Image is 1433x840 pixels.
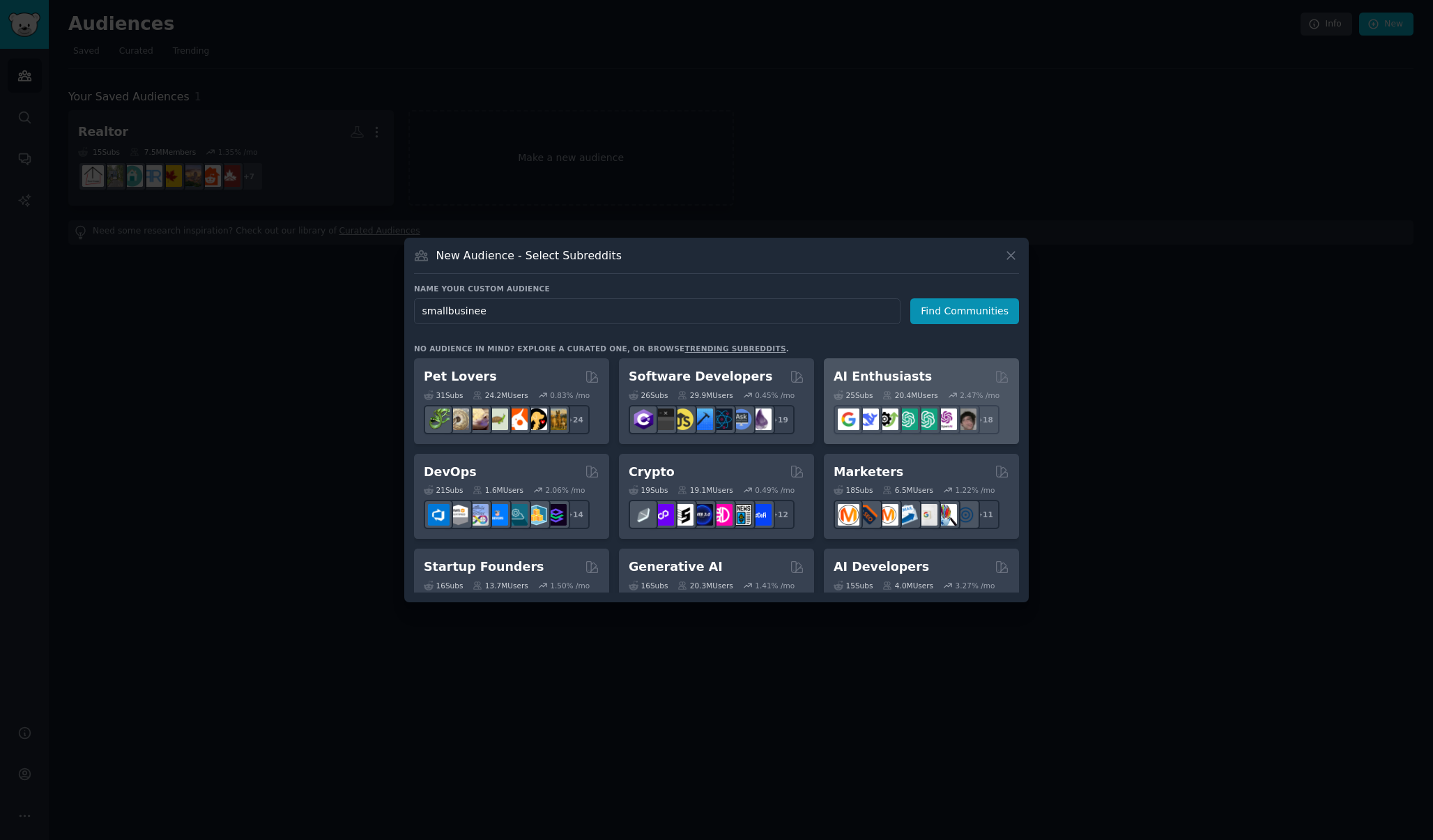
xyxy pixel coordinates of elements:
div: 29.9M Users [677,390,733,400]
div: + 14 [560,500,590,529]
img: software [652,408,674,430]
img: turtle [486,408,508,430]
img: platformengineering [506,504,528,526]
img: 0xPolygon [652,504,674,526]
img: OnlineMarketing [955,504,976,526]
div: 1.6M Users [473,485,523,495]
img: Docker_DevOps [467,504,489,526]
img: CryptoNews [730,504,752,526]
img: azuredevops [428,504,450,526]
img: aws_cdk [526,504,547,526]
div: 16 Sub s [424,581,463,590]
img: content_marketing [838,504,859,526]
h2: Generative AI [629,558,723,576]
div: 20.4M Users [882,390,937,400]
div: + 11 [970,500,999,529]
h2: Marketers [834,464,903,481]
div: 19 Sub s [629,485,668,495]
img: ethfinance [633,504,654,526]
div: 24.2M Users [473,390,528,400]
div: 6.5M Users [882,485,933,495]
div: No audience in mind? Explore a curated one, or browse . [414,344,789,353]
img: AskComputerScience [730,408,752,430]
img: csharp [633,408,654,430]
div: 1.22 % /mo [956,485,995,495]
h3: New Audience - Select Subreddits [436,248,622,263]
div: 0.49 % /mo [755,485,795,495]
img: herpetology [428,408,450,430]
img: chatgpt_promptDesign [896,408,918,430]
div: 16 Sub s [629,581,668,590]
div: 18 Sub s [834,485,873,495]
img: DevOpsLinks [486,504,508,526]
a: trending subreddits [684,344,786,353]
img: ArtificalIntelligence [955,408,976,430]
button: Find Communities [910,298,1019,324]
div: + 24 [560,405,590,434]
img: defiblockchain [711,504,733,526]
div: 20.3M Users [677,581,733,590]
img: web3 [691,504,713,526]
div: 4.0M Users [882,581,933,590]
img: leopardgeckos [467,408,489,430]
img: reactnative [711,408,733,430]
img: PlatformEngineers [545,504,567,526]
img: dogbreed [545,408,567,430]
input: Pick a short name, like "Digital Marketers" or "Movie-Goers" [414,298,901,324]
img: OpenAIDev [935,408,957,430]
div: + 12 [765,500,795,529]
h2: AI Enthusiasts [834,368,932,385]
div: 26 Sub s [629,390,668,400]
img: chatgpt_prompts_ [916,408,937,430]
div: 13.7M Users [473,581,528,590]
h2: Pet Lovers [424,368,497,385]
div: 31 Sub s [424,390,463,400]
img: defi_ [750,504,772,526]
div: 15 Sub s [834,581,873,590]
img: googleads [916,504,937,526]
img: cockatiel [506,408,528,430]
h3: Name your custom audience [414,284,1019,293]
div: 3.27 % /mo [956,581,995,590]
img: ballpython [447,408,469,430]
img: PetAdvice [526,408,547,430]
img: Emailmarketing [896,504,918,526]
img: bigseo [857,504,879,526]
div: 2.47 % /mo [960,390,999,400]
img: DeepSeek [857,408,879,430]
h2: Software Developers [629,368,772,385]
img: ethstaker [672,504,693,526]
img: elixir [750,408,772,430]
div: 0.45 % /mo [755,390,795,400]
img: iOSProgramming [691,408,713,430]
img: AWS_Certified_Experts [447,504,469,526]
img: learnjavascript [672,408,693,430]
div: 1.41 % /mo [755,581,795,590]
div: 0.83 % /mo [550,390,590,400]
img: GoogleGeminiAI [838,408,859,430]
div: 19.1M Users [677,485,733,495]
h2: Startup Founders [424,558,544,576]
h2: DevOps [424,464,477,481]
div: 2.06 % /mo [546,485,585,495]
h2: Crypto [629,464,675,481]
img: AItoolsCatalog [877,408,898,430]
img: AskMarketing [877,504,898,526]
div: 21 Sub s [424,485,463,495]
div: + 19 [765,405,795,434]
h2: AI Developers [834,558,929,576]
div: 1.50 % /mo [550,581,590,590]
img: MarketingResearch [935,504,957,526]
div: + 18 [970,405,999,434]
div: 25 Sub s [834,390,873,400]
